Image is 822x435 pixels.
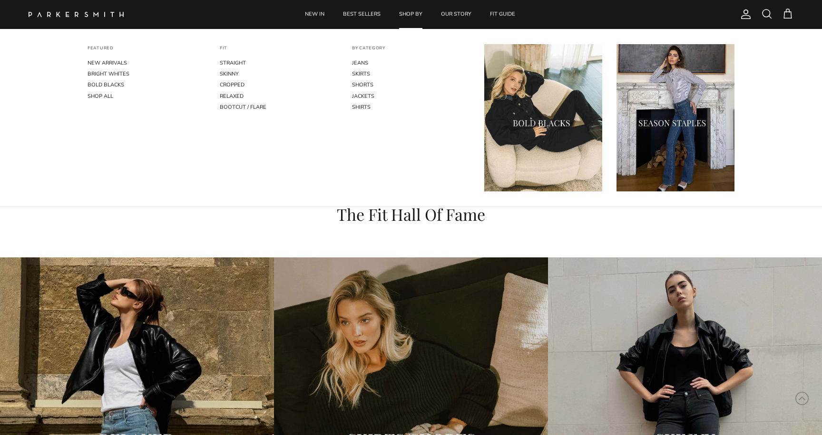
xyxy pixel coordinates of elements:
[795,391,809,406] svg: Scroll to Top
[88,68,205,79] a: BRIGHT WHITES
[29,12,124,17] a: Parker Smith
[352,91,470,102] a: JACKETS
[220,57,338,68] a: STRAIGHT
[88,91,205,102] a: SHOP ALL
[736,9,752,20] a: Account
[220,79,338,90] a: CROPPED
[220,68,338,79] a: SKINNY
[220,91,338,102] a: RELAXED
[88,79,205,90] a: BOLD BLACKS
[88,205,734,224] h1: The Fit Hall Of Fame
[88,57,205,68] a: NEW ARRIVALS
[352,79,470,90] a: SHORTS
[352,57,470,68] a: JEANS
[352,68,470,79] a: SKIRTS
[352,46,385,58] a: BY CATEGORY
[220,102,338,113] a: BOOTCUT / FLARE
[220,46,227,58] a: FIT
[352,102,470,113] a: SHIRTS
[88,46,114,58] a: FEATURED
